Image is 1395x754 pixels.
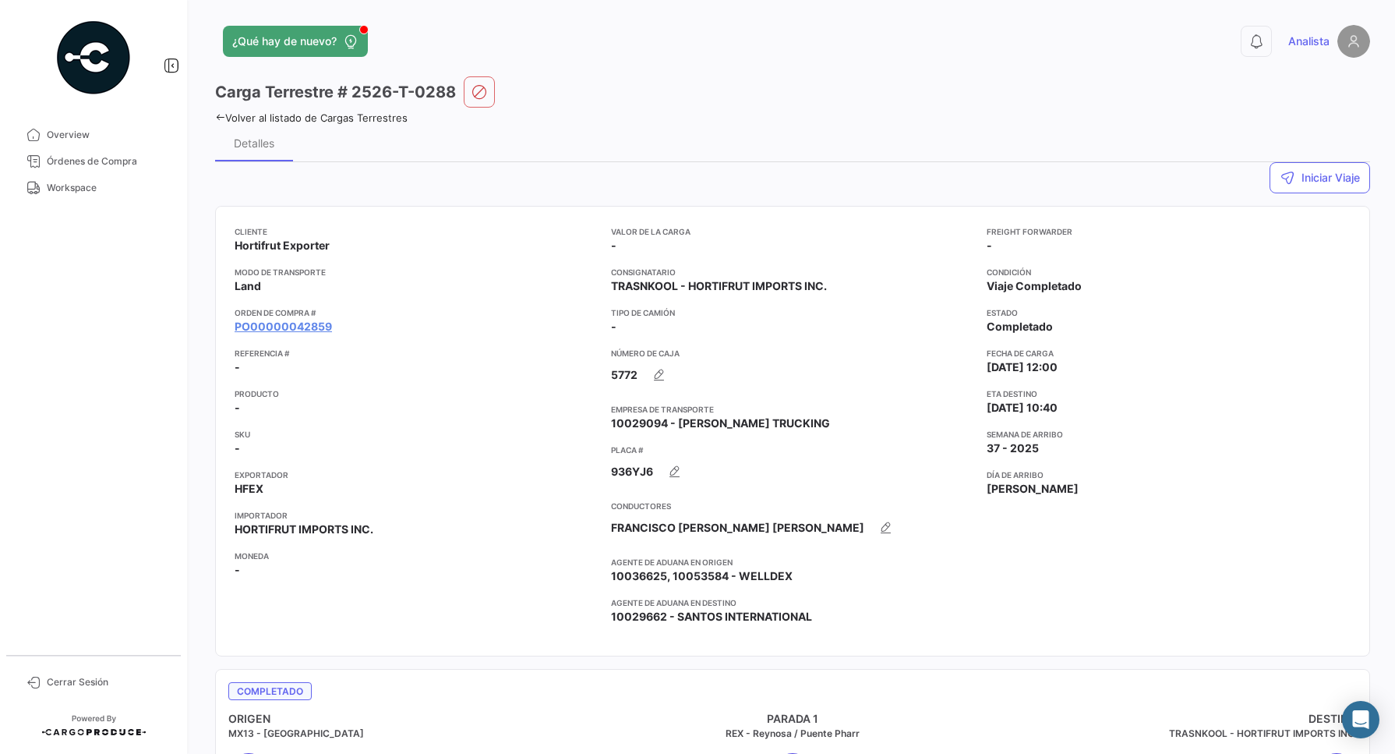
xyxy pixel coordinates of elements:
h4: DESTINO [980,711,1357,727]
span: Completado [987,319,1053,335]
span: Workspace [47,181,168,195]
span: Land [235,278,261,294]
span: Cerrar Sesión [47,675,168,689]
app-card-info-title: Modo de Transporte [235,266,599,278]
app-card-info-title: Referencia # [235,347,599,359]
span: Overview [47,128,168,142]
span: - [235,562,240,578]
app-card-info-title: Tipo de Camión [611,306,975,319]
h3: Carga Terrestre # 2526-T-0288 [215,81,456,103]
a: Volver al listado de Cargas Terrestres [215,112,408,124]
span: [DATE] 12:00 [987,359,1058,375]
app-card-info-title: Valor de la Carga [611,225,975,238]
span: HORTIFRUT IMPORTS INC. [235,522,373,537]
app-card-info-title: Fecha de carga [987,347,1351,359]
app-card-info-title: Producto [235,388,599,400]
span: - [987,238,992,253]
a: PO00000042859 [235,319,332,335]
span: TRASNKOOL - HORTIFRUT IMPORTS INC. [611,278,827,294]
app-card-info-title: Placa # [611,444,975,456]
span: 10036625, 10053584 - WELLDEX [611,568,793,584]
app-card-info-title: Agente de Aduana en Destino [611,596,975,609]
h5: MX13 - [GEOGRAPHIC_DATA] [228,727,605,741]
a: Órdenes de Compra [12,148,175,175]
app-card-info-title: Agente de Aduana en Origen [611,556,975,568]
app-card-info-title: Día de Arribo [987,469,1351,481]
app-card-info-title: Semana de Arribo [987,428,1351,441]
span: [DATE] 10:40 [987,400,1058,416]
app-card-info-title: Empresa de Transporte [611,403,975,416]
app-card-info-title: Cliente [235,225,599,238]
span: Viaje Completado [987,278,1082,294]
span: - [611,319,616,335]
app-card-info-title: Condición [987,266,1351,278]
app-card-info-title: Importador [235,509,599,522]
span: FRANCISCO [PERSON_NAME] [PERSON_NAME] [611,520,864,536]
h5: TRASNKOOL - HORTIFRUT IMPORTS INC. [980,727,1357,741]
span: 936YJ6 [611,464,653,480]
app-card-info-title: SKU [235,428,599,441]
img: placeholder-user.png [1337,25,1370,58]
app-card-info-title: Freight Forwarder [987,225,1351,238]
span: 10029662 - SANTOS INTERNATIONAL [611,609,812,625]
app-card-info-title: ETA Destino [987,388,1351,400]
div: Detalles [234,136,274,150]
a: Overview [12,122,175,148]
span: - [611,238,616,253]
span: 37 - 2025 [987,441,1039,456]
button: Iniciar Viaje [1270,162,1370,193]
span: - [235,359,240,375]
span: [PERSON_NAME] [987,481,1079,497]
span: - [235,441,240,456]
span: Completado [228,682,312,700]
div: Abrir Intercom Messenger [1342,701,1379,738]
span: Analista [1288,34,1330,49]
app-card-info-title: Número de Caja [611,347,975,359]
span: Hortifrut Exporter [235,238,330,253]
app-card-info-title: Consignatario [611,266,975,278]
h4: PARADA 1 [605,711,981,727]
app-card-info-title: Conductores [611,500,975,512]
img: powered-by.png [55,19,132,97]
app-card-info-title: Exportador [235,469,599,481]
a: Workspace [12,175,175,201]
app-card-info-title: Estado [987,306,1351,319]
span: ¿Qué hay de nuevo? [232,34,337,49]
app-card-info-title: Moneda [235,550,599,562]
h4: ORIGEN [228,711,605,727]
span: HFEX [235,481,263,497]
span: - [235,400,240,416]
span: 5772 [611,367,637,383]
button: ¿Qué hay de nuevo? [223,26,368,57]
h5: REX - Reynosa / Puente Pharr [605,727,981,741]
span: Órdenes de Compra [47,154,168,168]
span: 10029094 - [PERSON_NAME] TRUCKING [611,416,830,431]
app-card-info-title: Orden de Compra # [235,306,599,319]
